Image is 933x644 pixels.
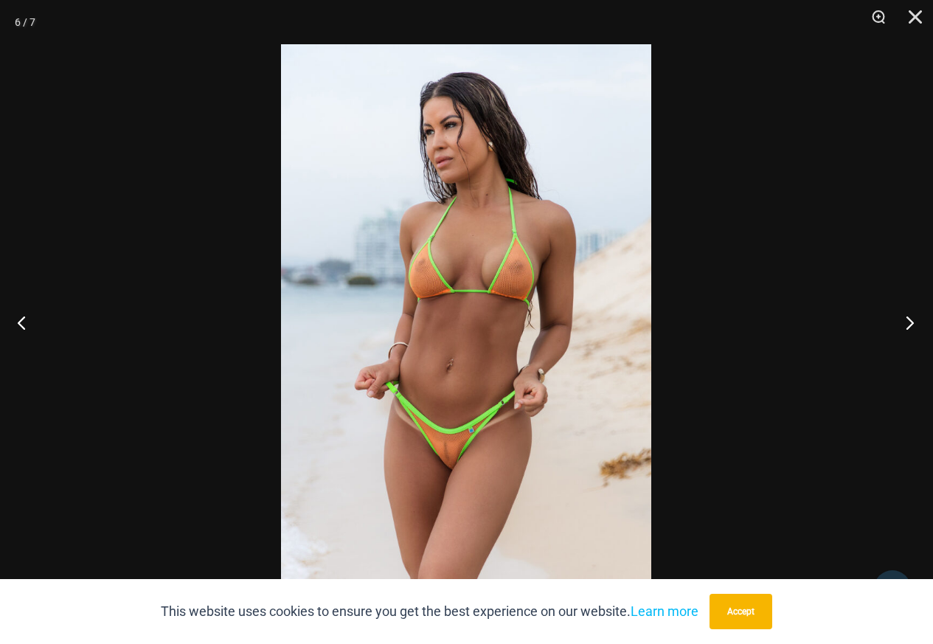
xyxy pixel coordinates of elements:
img: Micro Mesh Orange Crush 312 Tri Top 229 Cheeky 02 [281,44,651,600]
div: 6 / 7 [15,11,35,33]
p: This website uses cookies to ensure you get the best experience on our website. [161,600,698,623]
button: Next [878,285,933,359]
a: Learn more [631,603,698,619]
button: Accept [710,594,772,629]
